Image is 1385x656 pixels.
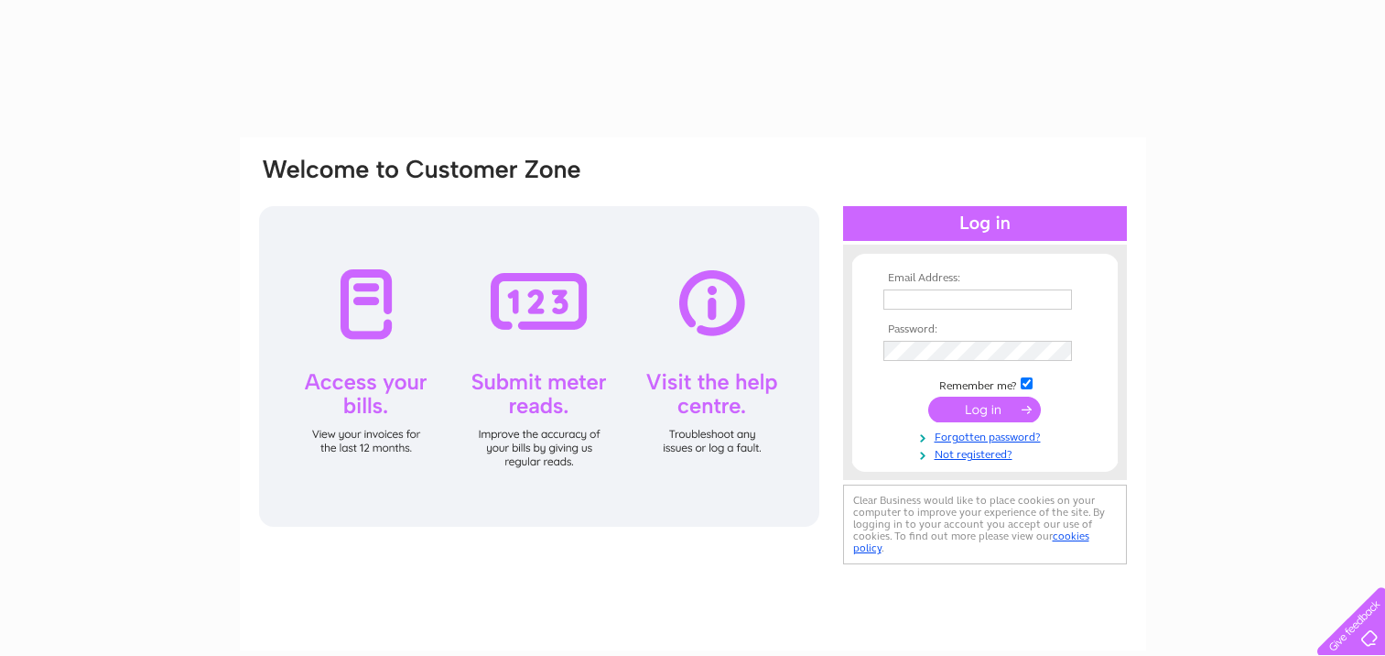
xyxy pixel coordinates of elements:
[883,427,1091,444] a: Forgotten password?
[879,323,1091,336] th: Password:
[928,397,1041,422] input: Submit
[879,375,1091,393] td: Remember me?
[853,530,1089,554] a: cookies policy
[883,444,1091,462] a: Not registered?
[843,485,1127,564] div: Clear Business would like to place cookies on your computer to improve your experience of the sit...
[879,272,1091,285] th: Email Address:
